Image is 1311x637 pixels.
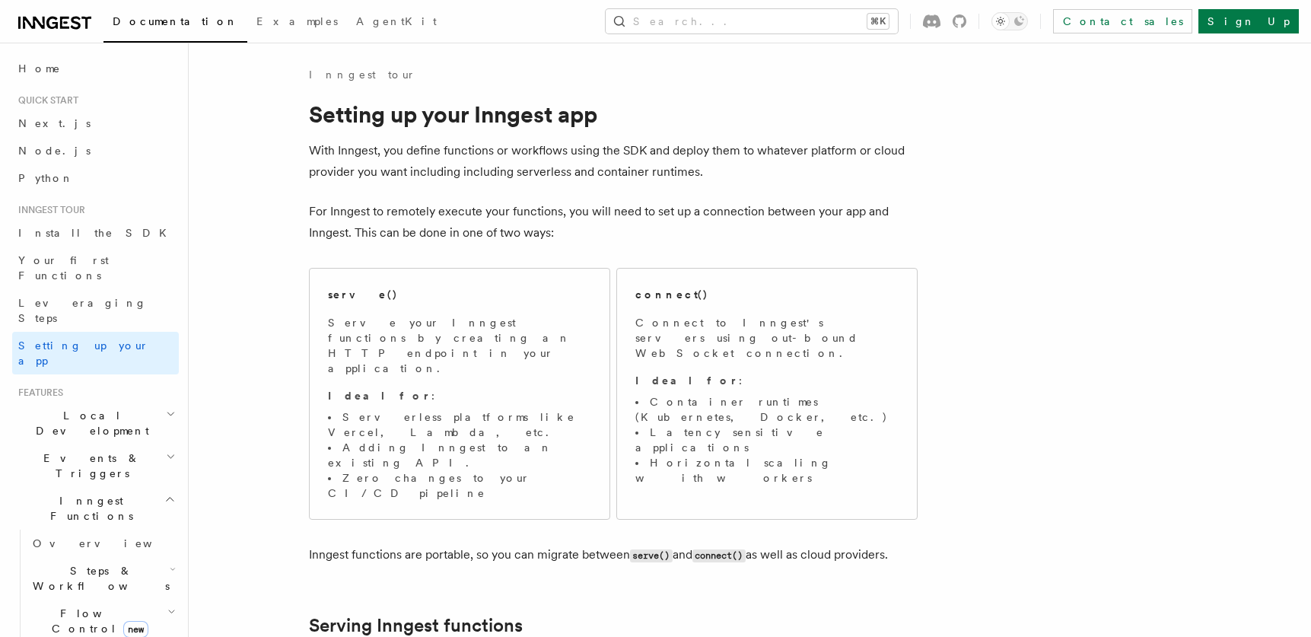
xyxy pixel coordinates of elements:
[18,61,61,76] span: Home
[12,387,63,399] span: Features
[991,12,1028,30] button: Toggle dark mode
[635,374,739,387] strong: Ideal for
[18,339,149,367] span: Setting up your app
[12,94,78,107] span: Quick start
[630,549,673,562] code: serve()
[27,563,170,594] span: Steps & Workflows
[309,201,918,244] p: For Inngest to remotely execute your functions, you will need to set up a connection between your...
[12,219,179,247] a: Install the SDK
[347,5,446,41] a: AgentKit
[328,470,591,501] li: Zero changes to your CI/CD pipeline
[18,145,91,157] span: Node.js
[616,268,918,520] a: connect()Connect to Inngest's servers using out-bound WebSocket connection.Ideal for:Container ru...
[635,394,899,425] li: Container runtimes (Kubernetes, Docker, etc.)
[113,15,238,27] span: Documentation
[27,606,167,636] span: Flow Control
[635,315,899,361] p: Connect to Inngest's servers using out-bound WebSocket connection.
[12,137,179,164] a: Node.js
[12,332,179,374] a: Setting up your app
[12,487,179,530] button: Inngest Functions
[12,451,166,481] span: Events & Triggers
[635,373,899,388] p: :
[635,425,899,455] li: Latency sensitive applications
[635,287,708,302] h2: connect()
[12,408,166,438] span: Local Development
[692,549,746,562] code: connect()
[12,493,164,524] span: Inngest Functions
[256,15,338,27] span: Examples
[309,268,610,520] a: serve()Serve your Inngest functions by creating an HTTP endpoint in your application.Ideal for:Se...
[12,204,85,216] span: Inngest tour
[328,287,398,302] h2: serve()
[103,5,247,43] a: Documentation
[309,100,918,128] h1: Setting up your Inngest app
[356,15,437,27] span: AgentKit
[328,390,431,402] strong: Ideal for
[12,444,179,487] button: Events & Triggers
[309,67,415,82] a: Inngest tour
[18,297,147,324] span: Leveraging Steps
[33,537,189,549] span: Overview
[18,227,176,239] span: Install the SDK
[309,615,523,636] a: Serving Inngest functions
[247,5,347,41] a: Examples
[12,402,179,444] button: Local Development
[606,9,898,33] button: Search...⌘K
[12,110,179,137] a: Next.js
[1053,9,1192,33] a: Contact sales
[1198,9,1299,33] a: Sign Up
[635,455,899,486] li: Horizontal scaling with workers
[18,117,91,129] span: Next.js
[309,140,918,183] p: With Inngest, you define functions or workflows using the SDK and deploy them to whatever platfor...
[328,409,591,440] li: Serverless platforms like Vercel, Lambda, etc.
[12,55,179,82] a: Home
[12,247,179,289] a: Your first Functions
[328,388,591,403] p: :
[27,557,179,600] button: Steps & Workflows
[328,440,591,470] li: Adding Inngest to an existing API.
[18,254,109,282] span: Your first Functions
[309,544,918,566] p: Inngest functions are portable, so you can migrate between and as well as cloud providers.
[12,289,179,332] a: Leveraging Steps
[867,14,889,29] kbd: ⌘K
[12,164,179,192] a: Python
[18,172,74,184] span: Python
[328,315,591,376] p: Serve your Inngest functions by creating an HTTP endpoint in your application.
[27,530,179,557] a: Overview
